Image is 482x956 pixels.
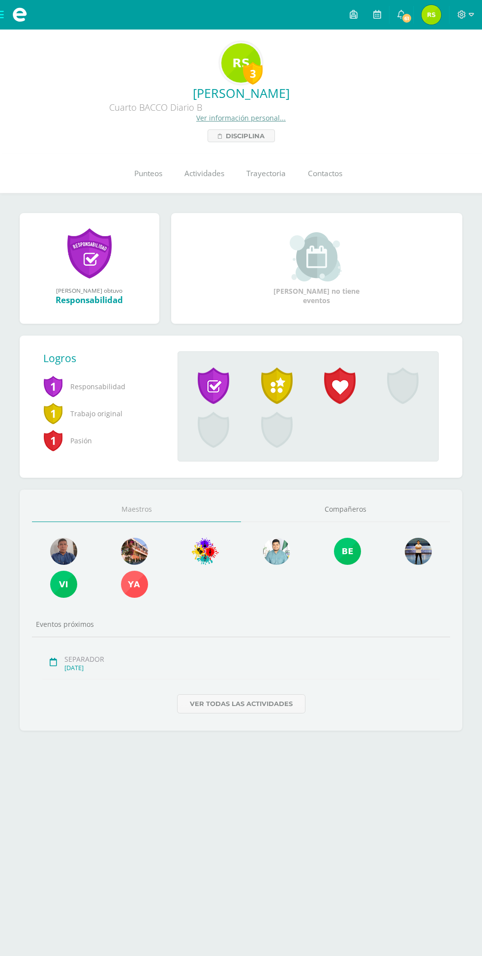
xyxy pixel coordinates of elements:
[263,538,290,565] img: 0f63e8005e7200f083a8d258add6f512.png
[30,294,150,306] div: Responsabilidad
[334,538,361,565] img: c41d019b26e4da35ead46476b645875d.png
[43,427,162,454] span: Pasión
[43,402,63,425] span: 1
[401,13,412,24] span: 61
[43,429,63,452] span: 1
[221,43,261,83] img: 9a8efc497500c3bfdfa32b88276ac566.png
[43,375,63,398] span: 1
[184,168,224,179] span: Actividades
[64,654,440,664] div: SEPARADOR
[50,571,77,598] img: 86ad762a06db99f3d783afd7c36c2468.png
[246,168,286,179] span: Trayectoria
[43,373,162,400] span: Responsabilidad
[123,154,173,193] a: Punteos
[268,232,366,305] div: [PERSON_NAME] no tiene eventos
[30,286,150,294] div: [PERSON_NAME] obtuvo
[177,694,305,713] a: Ver todas las actividades
[50,538,77,565] img: 15ead7f1e71f207b867fb468c38fe54e.png
[308,168,342,179] span: Contactos
[8,85,474,101] a: [PERSON_NAME]
[43,351,170,365] div: Logros
[32,619,450,629] div: Eventos próximos
[243,62,263,85] div: 3
[64,664,440,672] div: [DATE]
[32,497,241,522] a: Maestros
[192,538,219,565] img: c490b80d80e9edf85c435738230cd812.png
[290,232,343,281] img: event_small.png
[8,101,303,113] div: Cuarto BACCO Diario B
[226,130,265,142] span: Disciplina
[241,497,450,522] a: Compañeros
[405,538,432,565] img: 62c276f9e5707e975a312ba56e3c64d5.png
[121,571,148,598] img: f1de0090d169917daf4d0a2768869178.png
[196,113,286,123] a: Ver información personal...
[235,154,297,193] a: Trayectoria
[134,168,162,179] span: Punteos
[173,154,235,193] a: Actividades
[43,400,162,427] span: Trabajo original
[121,538,148,565] img: e29994105dc3c498302d04bab28faecd.png
[297,154,353,193] a: Contactos
[422,5,441,25] img: 40ba22f16ea8f5f1325d4f40f26342e8.png
[208,129,275,142] a: Disciplina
